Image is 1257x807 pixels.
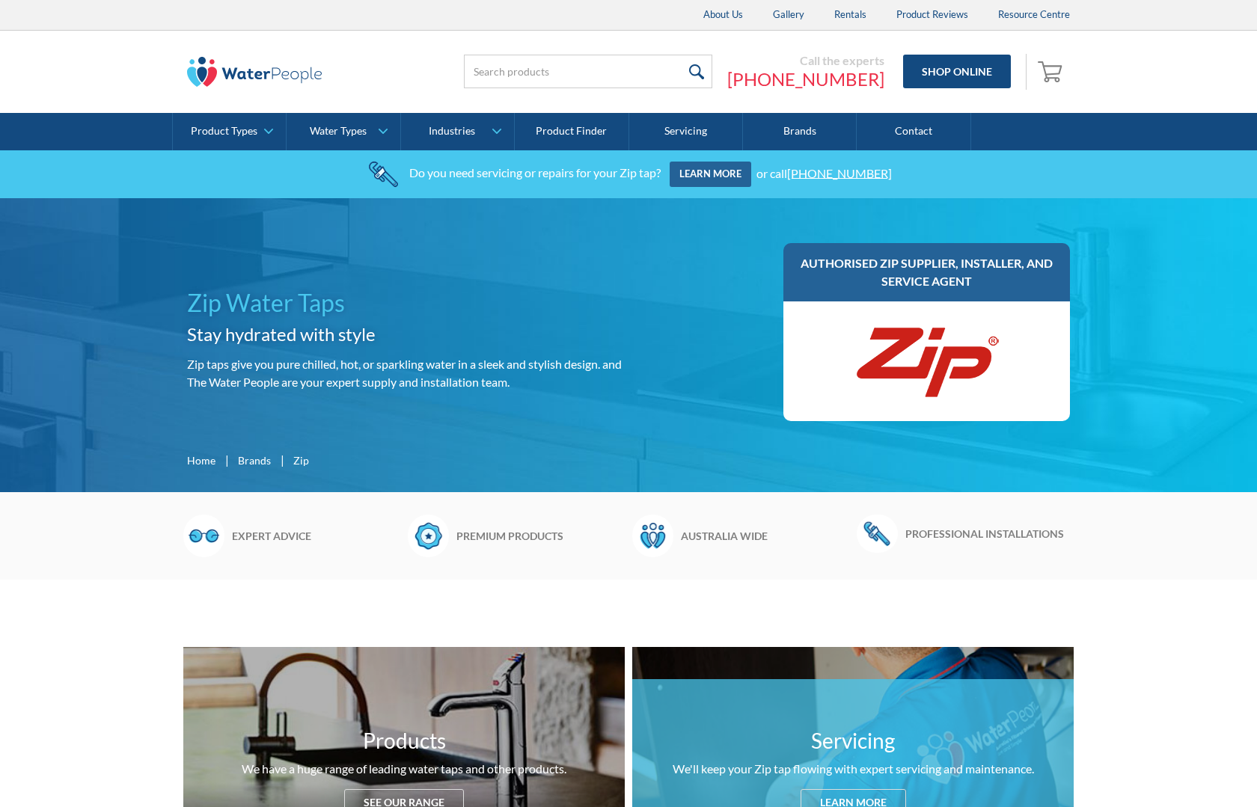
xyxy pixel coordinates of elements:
[681,528,849,544] h6: Australia wide
[629,113,743,150] a: Servicing
[727,68,884,90] a: [PHONE_NUMBER]
[852,316,1002,406] img: Zip
[287,113,400,150] a: Water Types
[673,760,1034,778] div: We'll keep your Zip tap flowing with expert servicing and maintenance.
[756,165,892,179] div: or call
[743,113,857,150] a: Brands
[515,113,628,150] a: Product Finder
[1038,59,1066,83] img: shopping cart
[242,760,566,778] div: We have a huge range of leading water taps and other products.
[183,515,224,556] img: Glasses
[187,452,215,468] a: Home
[857,113,970,150] a: Contact
[632,515,673,556] img: Waterpeople Symbol
[363,725,446,756] h3: Products
[429,125,475,138] div: Industries
[223,451,230,469] div: |
[191,125,257,138] div: Product Types
[187,355,623,391] p: Zip taps give you pure chilled, hot, or sparkling water in a sleek and stylish design. and The Wa...
[409,165,661,179] div: Do you need servicing or repairs for your Zip tap?
[787,165,892,179] a: [PHONE_NUMBER]
[310,125,367,138] div: Water Types
[173,113,286,150] a: Product Types
[811,725,895,756] h3: Servicing
[857,515,898,552] img: Wrench
[187,285,623,321] h1: Zip Water Taps
[187,321,623,348] h2: Stay hydrated with style
[1034,54,1070,90] a: Open empty cart
[238,452,271,468] a: Brands
[456,528,625,544] h6: Premium products
[278,451,286,469] div: |
[401,113,514,150] a: Industries
[293,452,309,468] div: Zip
[187,57,322,87] img: The Water People
[232,528,400,544] h6: Expert advice
[408,515,449,556] img: Badge
[670,162,751,187] a: Learn more
[464,55,712,88] input: Search products
[903,55,1011,88] a: Shop Online
[798,254,1055,290] h3: Authorised Zip supplier, installer, and service agent
[727,53,884,68] div: Call the experts
[905,526,1074,541] h6: Professional installations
